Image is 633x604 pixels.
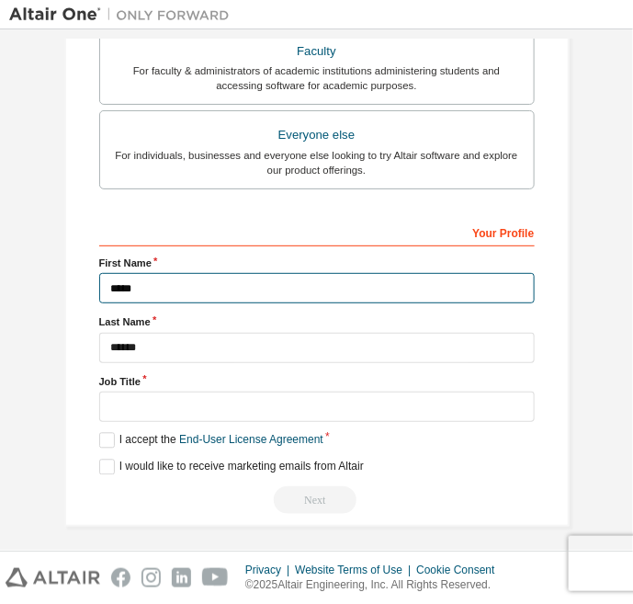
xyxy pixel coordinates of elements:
div: Faculty [111,39,523,64]
label: Job Title [99,374,535,389]
a: End-User License Agreement [179,434,323,447]
div: For faculty & administrators of academic institutions administering students and accessing softwa... [111,63,523,93]
div: Everyone else [111,122,523,148]
img: facebook.svg [111,568,130,587]
label: First Name [99,256,535,270]
div: Privacy [245,563,295,577]
img: altair_logo.svg [6,568,100,587]
label: I accept the [99,433,323,449]
img: linkedin.svg [172,568,191,587]
div: Cookie Consent [416,563,505,577]
label: Last Name [99,314,535,329]
p: © 2025 Altair Engineering, Inc. All Rights Reserved. [245,577,506,593]
label: I would like to receive marketing emails from Altair [99,460,364,475]
div: Your Profile [99,217,535,246]
div: Email already exists [99,486,535,514]
div: Website Terms of Use [295,563,416,577]
div: For individuals, businesses and everyone else looking to try Altair software and explore our prod... [111,148,523,177]
img: instagram.svg [141,568,161,587]
img: Altair One [9,6,239,24]
img: youtube.svg [202,568,229,587]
